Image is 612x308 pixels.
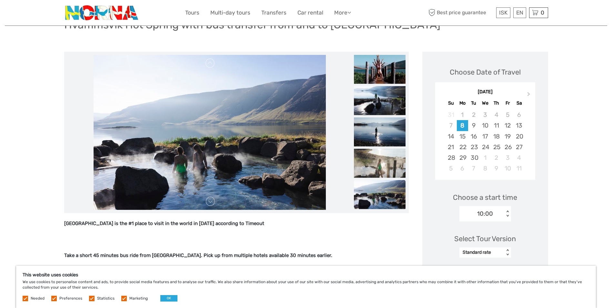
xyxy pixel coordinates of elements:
span: Choose a start time [453,192,517,202]
img: 9edda10f402445098e66ccb04e5c5fbd_main_slider.jpeg [94,55,326,210]
div: Choose Friday, October 3rd, 2025 [502,152,513,163]
div: Choose Wednesday, October 8th, 2025 [479,163,491,174]
div: Choose Sunday, October 5th, 2025 [445,163,456,174]
strong: [GEOGRAPHIC_DATA] is the #1 place to visit in the world in [DATE] according to Timeout [64,221,264,226]
div: Choose Friday, September 19th, 2025 [502,131,513,142]
a: Multi-day tours [210,8,250,17]
div: We use cookies to personalise content and ads, to provide social media features and to analyse ou... [16,266,596,308]
div: Not available Monday, September 1st, 2025 [457,109,468,120]
p: We're away right now. Please check back later! [9,11,73,16]
img: 349832bbc9dc465cbd0e945aa207a9ad_slider_thumbnail.jpeg [354,118,406,147]
div: Choose Tuesday, September 16th, 2025 [468,131,479,142]
div: Choose Monday, September 15th, 2025 [457,131,468,142]
div: Choose Saturday, September 27th, 2025 [513,142,525,152]
div: Fr [502,99,513,108]
div: month 2025-09 [437,109,533,174]
div: [DATE] [435,89,535,96]
div: Choose Thursday, October 9th, 2025 [491,163,502,174]
img: 3202-b9b3bc54-fa5a-4c2d-a914-9444aec66679_logo_small.png [64,5,140,21]
div: < > [505,249,510,256]
div: Standard rate [463,249,501,256]
span: ISK [499,9,507,16]
label: Preferences [59,296,82,301]
div: Not available Wednesday, September 3rd, 2025 [479,109,491,120]
div: EN [513,7,526,18]
button: Open LiveChat chat widget [74,10,82,18]
div: Choose Saturday, October 4th, 2025 [513,152,525,163]
div: Choose Thursday, October 2nd, 2025 [491,152,502,163]
div: Choose Sunday, September 14th, 2025 [445,131,456,142]
label: Statistics [97,296,115,301]
div: Not available Thursday, September 4th, 2025 [491,109,502,120]
div: Choose Saturday, September 13th, 2025 [513,120,525,131]
div: Choose Date of Travel [450,67,521,77]
div: Choose Thursday, September 11th, 2025 [491,120,502,131]
div: Choose Tuesday, September 23rd, 2025 [468,142,479,152]
a: Transfers [261,8,286,17]
div: Choose Monday, September 29th, 2025 [457,152,468,163]
a: Car rental [297,8,323,17]
a: More [334,8,351,17]
img: 9edda10f402445098e66ccb04e5c5fbd_slider_thumbnail.jpeg [354,180,406,209]
div: Choose Thursday, September 25th, 2025 [491,142,502,152]
img: a47a2b557e6548eca7f0ec8d396d3efe_slider_thumbnail.jpeg [354,86,406,115]
h5: This website uses cookies [23,272,589,278]
div: Select Tour Version [454,234,516,244]
div: Choose Wednesday, October 1st, 2025 [479,152,491,163]
button: Next Month [524,90,535,101]
div: Sa [513,99,525,108]
div: Choose Tuesday, September 30th, 2025 [468,152,479,163]
div: Choose Friday, September 12th, 2025 [502,120,513,131]
div: Choose Wednesday, September 10th, 2025 [479,120,491,131]
div: Choose Monday, September 22nd, 2025 [457,142,468,152]
div: Su [445,99,456,108]
label: Needed [31,296,45,301]
button: OK [160,295,177,302]
img: d24b1279f25f46d0be34bf36f3f5606e_slider_thumbnail.jpeg [354,55,406,84]
div: Choose Saturday, October 11th, 2025 [513,163,525,174]
div: Mo [457,99,468,108]
div: Choose Friday, October 10th, 2025 [502,163,513,174]
label: Marketing [129,296,148,301]
div: Th [491,99,502,108]
div: Choose Wednesday, September 17th, 2025 [479,131,491,142]
div: Choose Monday, October 6th, 2025 [457,163,468,174]
div: Choose Sunday, September 21st, 2025 [445,142,456,152]
img: a7280d38da1c4901b04b007ae80105e3_slider_thumbnail.jpeg [354,149,406,178]
div: Choose Tuesday, September 9th, 2025 [468,120,479,131]
div: Choose Monday, September 8th, 2025 [457,120,468,131]
div: Choose Saturday, September 20th, 2025 [513,131,525,142]
div: Not available Saturday, September 6th, 2025 [513,109,525,120]
a: Tours [185,8,199,17]
div: Not available Tuesday, September 2nd, 2025 [468,109,479,120]
div: Choose Wednesday, September 24th, 2025 [479,142,491,152]
div: Not available Sunday, August 31st, 2025 [445,109,456,120]
div: Choose Thursday, September 18th, 2025 [491,131,502,142]
div: Choose Sunday, September 28th, 2025 [445,152,456,163]
span: Best price guarantee [427,7,495,18]
div: Not available Friday, September 5th, 2025 [502,109,513,120]
span: 0 [540,9,545,16]
div: Tu [468,99,479,108]
div: Choose Friday, September 26th, 2025 [502,142,513,152]
div: We [479,99,491,108]
div: < > [505,210,510,217]
div: Choose Tuesday, October 7th, 2025 [468,163,479,174]
div: 10:00 [477,210,493,218]
strong: Take a short 45 minutes bus ride from [GEOGRAPHIC_DATA]. Pick up from multiple hotels available 3... [64,252,332,258]
div: Not available Sunday, September 7th, 2025 [445,120,456,131]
